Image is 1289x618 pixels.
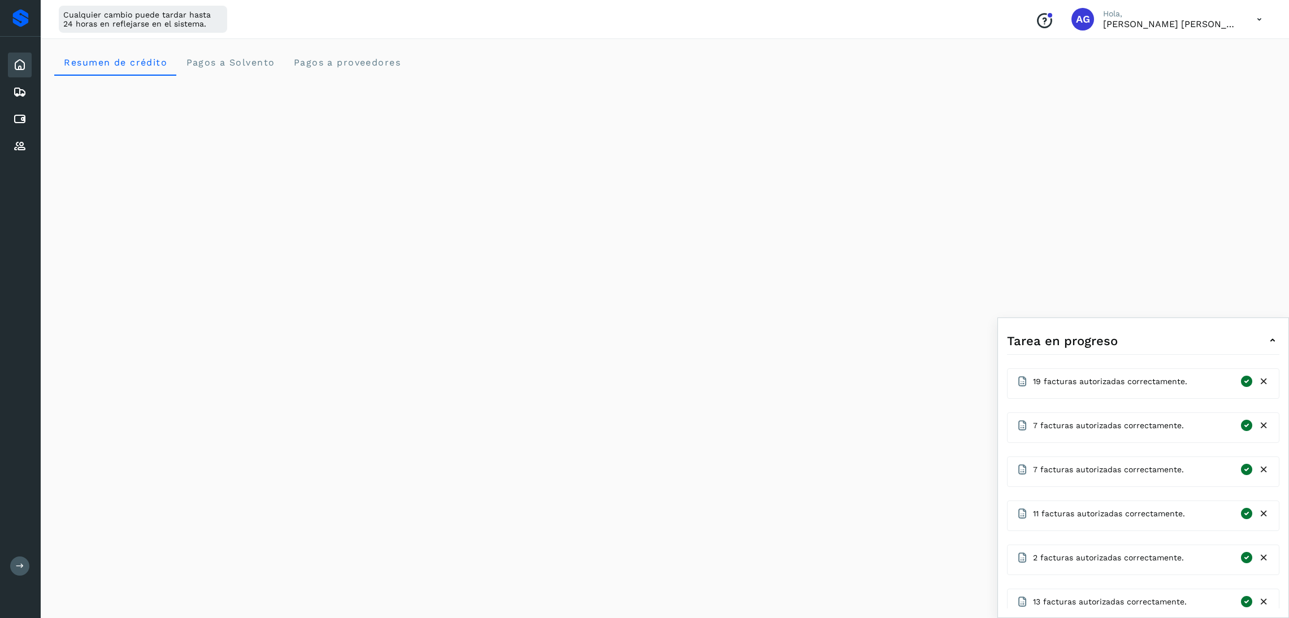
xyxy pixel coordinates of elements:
[1033,508,1185,520] span: 11 facturas autorizadas correctamente.
[59,6,227,33] div: Cualquier cambio puede tardar hasta 24 horas en reflejarse en el sistema.
[1033,376,1187,388] span: 19 facturas autorizadas correctamente.
[1033,552,1184,564] span: 2 facturas autorizadas correctamente.
[1033,420,1184,432] span: 7 facturas autorizadas correctamente.
[8,134,32,159] div: Proveedores
[293,57,401,68] span: Pagos a proveedores
[8,80,32,105] div: Embarques
[63,57,167,68] span: Resumen de crédito
[8,107,32,132] div: Cuentas por pagar
[1103,9,1239,19] p: Hola,
[1033,596,1187,608] span: 13 facturas autorizadas correctamente.
[1103,19,1239,29] p: Abigail Gonzalez Leon
[8,53,32,77] div: Inicio
[1033,464,1184,476] span: 7 facturas autorizadas correctamente.
[1007,327,1279,354] div: Tarea en progreso
[1007,332,1118,350] span: Tarea en progreso
[185,57,275,68] span: Pagos a Solvento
